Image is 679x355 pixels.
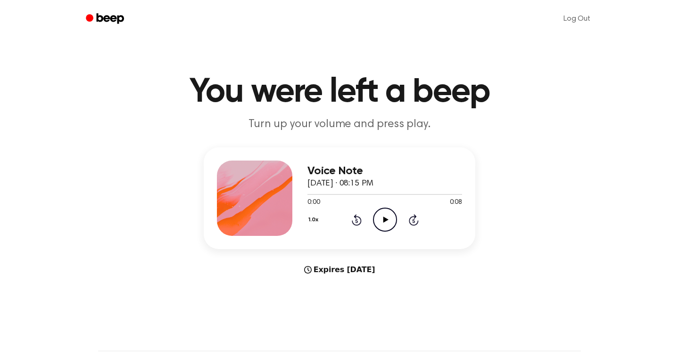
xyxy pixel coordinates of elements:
span: 0:00 [307,198,320,208]
p: Turn up your volume and press play. [158,117,521,132]
h3: Voice Note [307,165,462,177]
div: Expires [DATE] [204,264,475,275]
span: [DATE] · 08:15 PM [307,179,373,188]
span: 0:08 [450,198,462,208]
a: Beep [79,10,132,28]
h1: You were left a beep [98,75,581,109]
button: 1.0x [307,212,322,228]
a: Log Out [554,8,600,30]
